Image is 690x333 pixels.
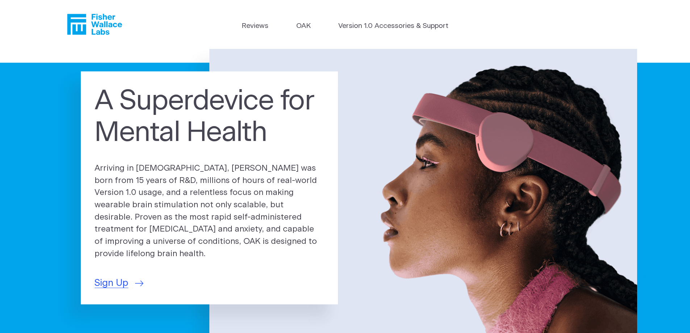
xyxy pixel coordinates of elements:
p: Arriving in [DEMOGRAPHIC_DATA], [PERSON_NAME] was born from 15 years of R&D, millions of hours of... [95,162,324,260]
span: Sign Up [95,276,128,290]
a: OAK [296,21,311,32]
a: Fisher Wallace [67,14,122,35]
h1: A Superdevice for Mental Health [95,86,324,149]
a: Version 1.0 Accessories & Support [338,21,448,32]
a: Reviews [242,21,268,32]
a: Sign Up [95,276,143,290]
